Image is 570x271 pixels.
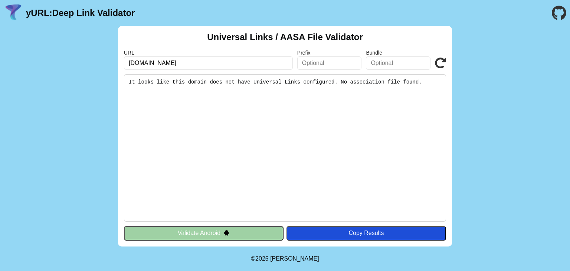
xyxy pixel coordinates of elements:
[124,50,293,56] label: URL
[297,56,362,70] input: Optional
[207,32,363,42] h2: Universal Links / AASA File Validator
[255,255,269,262] span: 2025
[297,50,362,56] label: Prefix
[290,230,442,236] div: Copy Results
[223,230,230,236] img: droidIcon.svg
[26,8,135,18] a: yURL:Deep Link Validator
[251,246,319,271] footer: ©
[286,226,446,240] button: Copy Results
[124,226,284,240] button: Validate Android
[4,3,23,23] img: yURL Logo
[366,56,430,70] input: Optional
[124,56,293,70] input: Required
[124,74,446,222] pre: It looks like this domain does not have Universal Links configured. No association file found.
[366,50,430,56] label: Bundle
[270,255,319,262] a: Michael Ibragimchayev's Personal Site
